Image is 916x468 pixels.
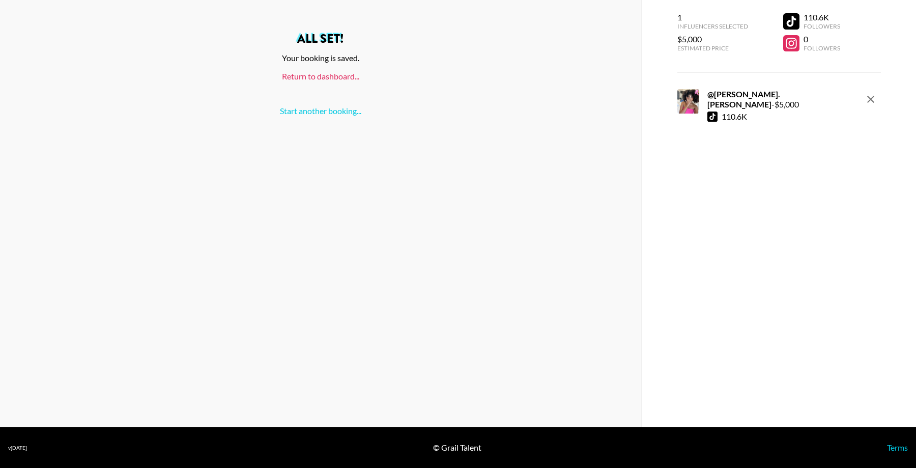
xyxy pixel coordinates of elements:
div: 110.6K [722,112,747,122]
button: remove [861,89,881,109]
h2: All set! [8,33,633,45]
div: v [DATE] [8,445,27,451]
a: Return to dashboard... [282,71,359,81]
div: - $ 5,000 [707,89,858,109]
div: Influencers Selected [677,22,748,30]
a: Start another booking... [280,106,361,116]
div: Estimated Price [677,44,748,52]
div: $5,000 [677,34,748,44]
div: Your booking is saved. [8,53,633,63]
a: Terms [887,443,908,452]
div: 0 [804,34,840,44]
div: 110.6K [804,12,840,22]
div: © Grail Talent [433,443,481,453]
strong: @ [PERSON_NAME].[PERSON_NAME] [707,89,780,109]
div: 1 [677,12,748,22]
div: Followers [804,44,840,52]
div: Followers [804,22,840,30]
